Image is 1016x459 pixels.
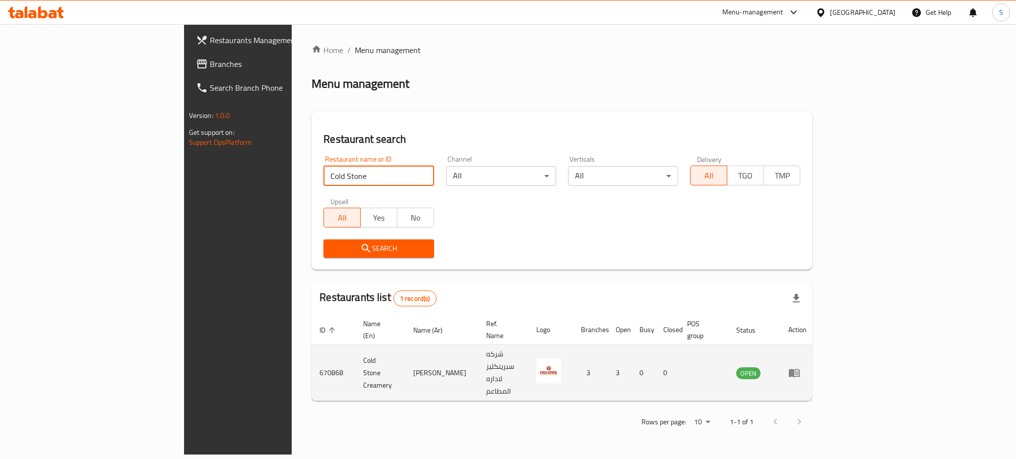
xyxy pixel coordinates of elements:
span: No [401,211,430,225]
input: Search for restaurant name or ID.. [323,166,434,186]
div: Rows per page: [690,415,714,430]
p: Rows per page: [641,416,686,428]
span: Yes [365,211,393,225]
span: ID [319,324,338,336]
th: Action [780,315,815,345]
span: Search Branch Phone [210,82,346,94]
th: Branches [573,315,608,345]
label: Upsell [330,198,349,205]
span: Restaurants Management [210,34,346,46]
span: 1.0.0 [215,109,230,122]
span: Name (Ar) [413,324,455,336]
td: 3 [608,345,632,401]
div: Menu-management [722,6,783,18]
h2: Restaurant search [323,132,800,147]
nav: breadcrumb [312,44,812,56]
img: Cold Stone Creamery [536,358,561,383]
h2: Restaurants list [319,290,436,306]
span: Ref. Name [486,318,516,342]
td: [PERSON_NAME] [405,345,478,401]
td: 3 [573,345,608,401]
span: Branches [210,58,346,70]
span: TMP [768,169,797,183]
th: Closed [655,315,679,345]
a: Branches [188,52,354,76]
button: No [397,208,434,228]
td: 0 [655,345,679,401]
th: Logo [528,315,573,345]
button: TGO [727,166,764,185]
div: All [568,166,678,186]
span: Search [331,242,426,255]
a: Search Branch Phone [188,76,354,100]
a: Support.OpsPlatform [189,136,252,149]
span: POS group [687,318,716,342]
span: TGO [731,169,760,183]
td: 0 [632,345,655,401]
table: enhanced table [312,315,815,401]
p: 1-1 of 1 [730,416,754,428]
button: All [690,166,727,185]
button: All [323,208,361,228]
span: Name (En) [363,318,393,342]
button: TMP [763,166,801,185]
div: [GEOGRAPHIC_DATA] [830,7,895,18]
th: Open [608,315,632,345]
span: All [328,211,357,225]
span: Menu management [355,44,421,56]
button: Search [323,239,434,258]
td: شركه سبرينكليز لاداره المطاعم [478,345,528,401]
div: Export file [784,287,808,310]
td: Cold Stone Creamery [355,345,405,401]
span: Status [736,324,768,336]
span: All [695,169,723,183]
h2: Menu management [312,76,409,92]
div: All [446,166,556,186]
div: Total records count [393,290,437,306]
span: Get support on: [189,126,235,139]
span: S [999,7,1003,18]
span: Version: [189,109,213,122]
label: Delivery [697,156,722,163]
span: OPEN [736,368,761,379]
a: Restaurants Management [188,28,354,52]
span: 1 record(s) [394,294,436,303]
button: Yes [360,208,397,228]
th: Busy [632,315,655,345]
